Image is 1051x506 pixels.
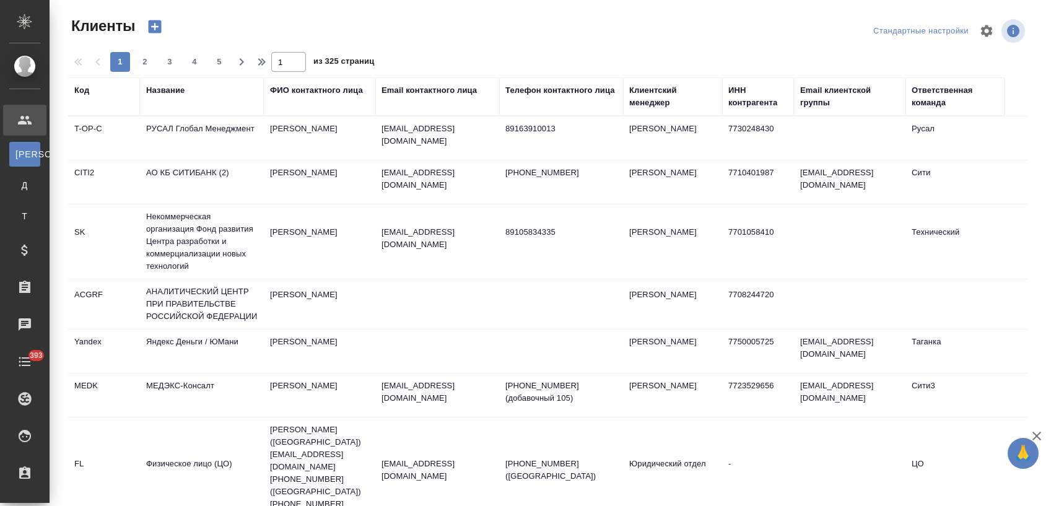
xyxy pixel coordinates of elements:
td: [PERSON_NAME] [264,329,375,373]
td: 7710401987 [722,160,794,204]
span: 2 [135,56,155,68]
td: [EMAIL_ADDRESS][DOMAIN_NAME] [794,160,905,204]
p: [PHONE_NUMBER] ([GEOGRAPHIC_DATA]) [505,458,617,482]
td: [PERSON_NAME] [623,373,722,417]
button: 5 [209,52,229,72]
td: T-OP-C [68,116,140,160]
td: FL [68,451,140,495]
span: Т [15,210,34,222]
a: Т [9,204,40,229]
td: Юридический отдел [623,451,722,495]
p: [EMAIL_ADDRESS][DOMAIN_NAME] [382,458,493,482]
td: Yandex [68,329,140,373]
td: ACGRF [68,282,140,326]
div: ИНН контрагента [728,84,788,109]
td: АО КБ СИТИБАНК (2) [140,160,264,204]
td: [PERSON_NAME] [264,116,375,160]
td: [PERSON_NAME] [623,282,722,326]
td: [PERSON_NAME] [623,329,722,373]
td: 7730248430 [722,116,794,160]
a: 393 [3,346,46,377]
p: [EMAIL_ADDRESS][DOMAIN_NAME] [382,123,493,147]
span: [PERSON_NAME] [15,148,34,160]
button: 🙏 [1008,438,1039,469]
td: - [722,451,794,495]
td: РУСАЛ Глобал Менеджмент [140,116,264,160]
p: 89163910013 [505,123,617,135]
div: Ответственная команда [912,84,998,109]
div: Название [146,84,185,97]
div: Клиентский менеджер [629,84,716,109]
span: Клиенты [68,16,135,36]
td: [PERSON_NAME] [623,160,722,204]
td: CITI2 [68,160,140,204]
td: [PERSON_NAME] [264,160,375,204]
a: [PERSON_NAME] [9,142,40,167]
td: Сити [905,160,1005,204]
td: 7701058410 [722,220,794,263]
button: Создать [140,16,170,37]
button: 2 [135,52,155,72]
td: ЦО [905,451,1005,495]
p: [EMAIL_ADDRESS][DOMAIN_NAME] [382,167,493,191]
span: Д [15,179,34,191]
td: 7750005725 [722,329,794,373]
td: [PERSON_NAME] [623,220,722,263]
div: Код [74,84,89,97]
td: [EMAIL_ADDRESS][DOMAIN_NAME] [794,373,905,417]
td: МЕДЭКС-Консалт [140,373,264,417]
button: 4 [185,52,204,72]
td: 7723529656 [722,373,794,417]
td: SK [68,220,140,263]
td: АНАЛИТИЧЕСКИЙ ЦЕНТР ПРИ ПРАВИТЕЛЬСТВЕ РОССИЙСКОЙ ФЕДЕРАЦИИ [140,279,264,329]
td: Физическое лицо (ЦО) [140,451,264,495]
div: Телефон контактного лица [505,84,615,97]
button: 3 [160,52,180,72]
p: [PHONE_NUMBER] (добавочный 105) [505,380,617,404]
p: [EMAIL_ADDRESS][DOMAIN_NAME] [382,226,493,251]
span: 3 [160,56,180,68]
td: [EMAIL_ADDRESS][DOMAIN_NAME] [794,329,905,373]
td: [PERSON_NAME] [264,373,375,417]
span: Настроить таблицу [972,16,1001,46]
div: Email контактного лица [382,84,477,97]
div: ФИО контактного лица [270,84,363,97]
p: [EMAIL_ADDRESS][DOMAIN_NAME] [382,380,493,404]
p: [PHONE_NUMBER] [505,167,617,179]
td: Некоммерческая организация Фонд развития Центра разработки и коммерциализации новых технологий [140,204,264,279]
td: Технический [905,220,1005,263]
span: Посмотреть информацию [1001,19,1027,43]
a: Д [9,173,40,198]
p: 89105834335 [505,226,617,238]
td: Яндекс Деньги / ЮМани [140,329,264,373]
td: Русал [905,116,1005,160]
td: [PERSON_NAME] [264,282,375,326]
span: 4 [185,56,204,68]
span: 393 [22,349,50,362]
td: Таганка [905,329,1005,373]
td: MEDK [68,373,140,417]
td: [PERSON_NAME] [623,116,722,160]
div: Email клиентской группы [800,84,899,109]
span: из 325 страниц [313,54,374,72]
td: [PERSON_NAME] [264,220,375,263]
span: 5 [209,56,229,68]
div: split button [870,22,972,41]
span: 🙏 [1013,440,1034,466]
td: 7708244720 [722,282,794,326]
td: Сити3 [905,373,1005,417]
